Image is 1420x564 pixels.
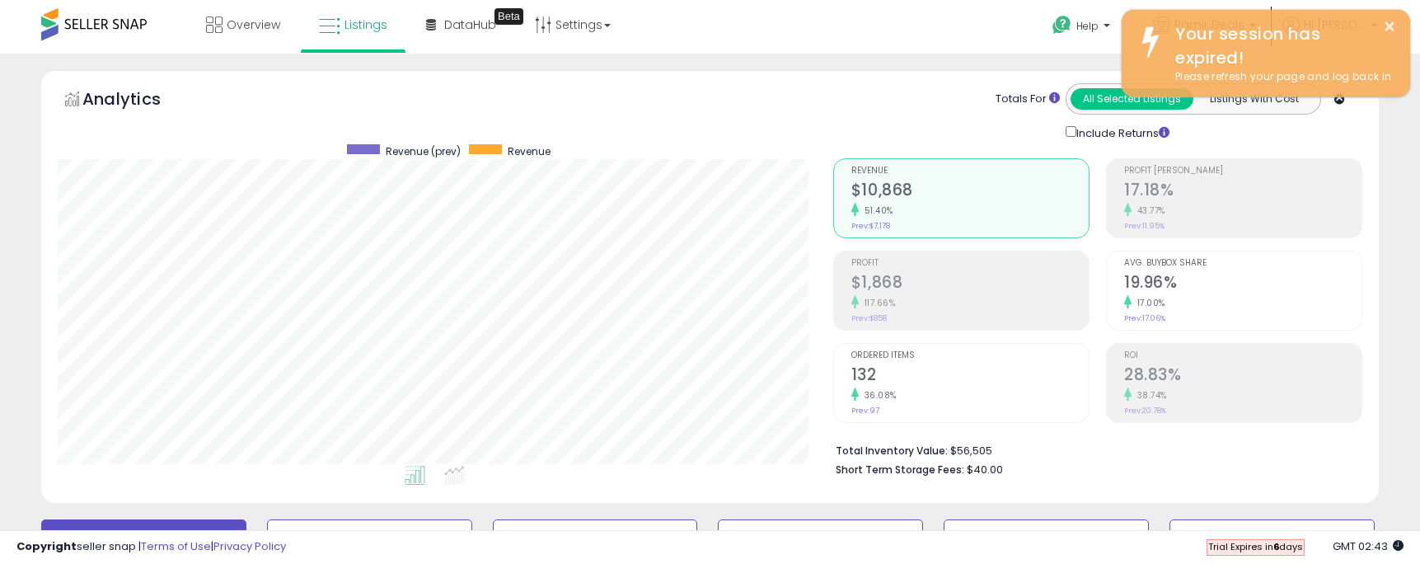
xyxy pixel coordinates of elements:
[851,273,1089,295] h2: $1,868
[1208,540,1303,553] span: Trial Expires in days
[851,259,1089,268] span: Profit
[1124,259,1361,268] span: Avg. Buybox Share
[508,144,551,158] span: Revenue
[1124,181,1361,203] h2: 17.18%
[444,16,496,33] span: DataHub
[996,92,1060,107] div: Totals For
[851,351,1089,360] span: Ordered Items
[1124,351,1361,360] span: ROI
[213,538,286,554] a: Privacy Policy
[1039,2,1127,54] a: Help
[344,16,387,33] span: Listings
[1071,88,1193,110] button: All Selected Listings
[836,439,1350,459] li: $56,505
[386,144,461,158] span: Revenue (prev)
[16,538,77,554] strong: Copyright
[1124,273,1361,295] h2: 19.96%
[1132,297,1165,309] small: 17.00%
[851,167,1089,176] span: Revenue
[1124,221,1165,231] small: Prev: 11.95%
[82,87,193,115] h5: Analytics
[1052,15,1072,35] i: Get Help
[16,539,286,555] div: seller snap | |
[851,181,1089,203] h2: $10,868
[851,406,879,416] small: Prev: 97
[1383,16,1396,37] button: ×
[1124,365,1361,388] h2: 28.83%
[494,8,523,25] div: Tooltip anchor
[1132,389,1167,402] small: 38.74%
[1273,540,1279,553] b: 6
[836,444,948,458] b: Total Inventory Value:
[851,365,1089,388] h2: 132
[1163,22,1398,69] div: Your session has expired!
[851,313,887,323] small: Prev: $858
[859,389,897,402] small: 36.08%
[1132,204,1165,217] small: 43.77%
[1163,69,1398,85] div: Please refresh your page and log back in
[1124,406,1166,416] small: Prev: 20.78%
[141,538,211,554] a: Terms of Use
[836,463,964,477] b: Short Term Storage Fees:
[859,297,896,309] small: 117.66%
[851,221,890,231] small: Prev: $7,178
[1053,123,1189,142] div: Include Returns
[1076,19,1099,33] span: Help
[1124,167,1361,176] span: Profit [PERSON_NAME]
[1333,538,1404,554] span: 2025-10-8 02:43 GMT
[1193,88,1315,110] button: Listings With Cost
[1124,313,1165,323] small: Prev: 17.06%
[859,204,893,217] small: 51.40%
[227,16,280,33] span: Overview
[967,462,1003,477] span: $40.00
